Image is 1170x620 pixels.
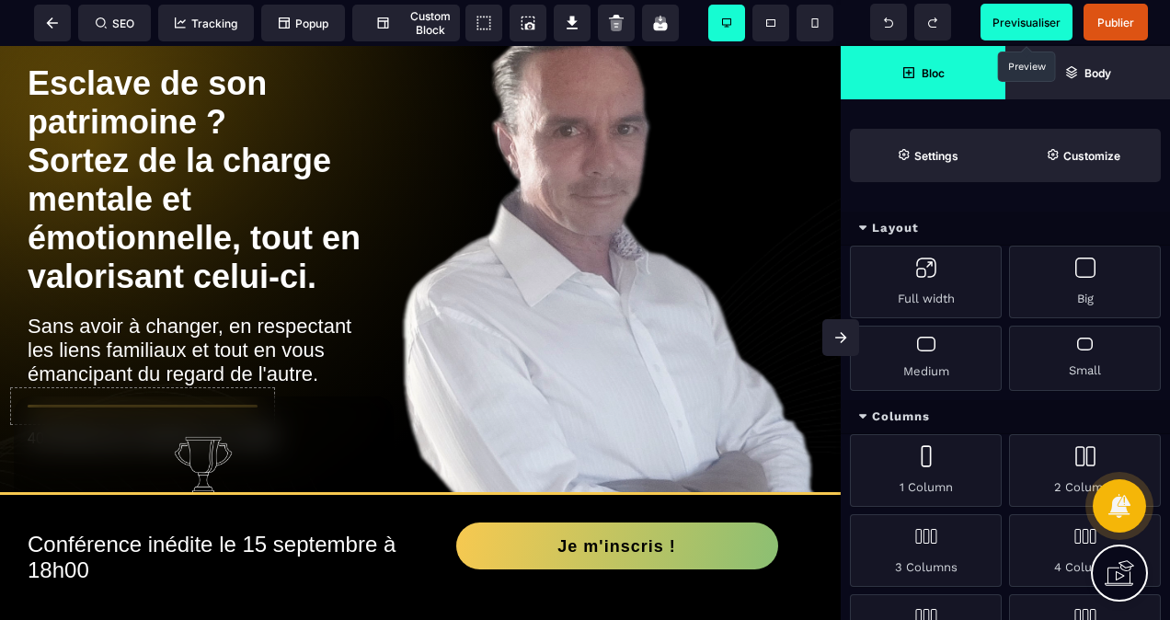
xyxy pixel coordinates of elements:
span: Screenshot [510,5,546,41]
strong: Settings [914,149,958,163]
span: Popup [279,17,328,30]
span: Open Layer Manager [1005,46,1170,99]
div: Medium [850,326,1002,391]
span: View components [465,5,502,41]
div: 1 Column [850,434,1002,507]
div: 4 Columns [1009,514,1161,587]
strong: Customize [1063,149,1120,163]
h2: Conférence inédite le 15 septembre à 18h00 [28,476,420,546]
img: 1a93b99cc5de67565db4081e7148b678_cup.png [166,387,240,461]
span: Settings [850,129,1005,182]
div: Columns [841,400,1170,434]
span: Tracking [175,17,237,30]
span: SEO [96,17,134,30]
button: Je m'inscris ! [456,476,778,523]
div: Small [1009,326,1161,391]
h2: Sans avoir à changer, en respectant les liens familiaux et tout en vous émancipant du regard de l... [28,259,380,350]
div: Big [1009,246,1161,318]
span: Open Blocks [841,46,1005,99]
span: Open Style Manager [1005,129,1161,182]
span: Custom Block [361,9,451,37]
span: Publier [1097,16,1134,29]
div: Full width [850,246,1002,318]
div: 2 Columns [1009,434,1161,507]
strong: Bloc [922,66,945,80]
b: Esclave de son patrimoine ? Sortez de la charge mentale et émotionnelle, tout en valorisant celui... [28,18,370,249]
strong: Body [1084,66,1111,80]
span: Previsualiser [992,16,1061,29]
span: Preview [981,4,1072,40]
div: Layout [841,212,1170,246]
div: 3 Columns [850,514,1002,587]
